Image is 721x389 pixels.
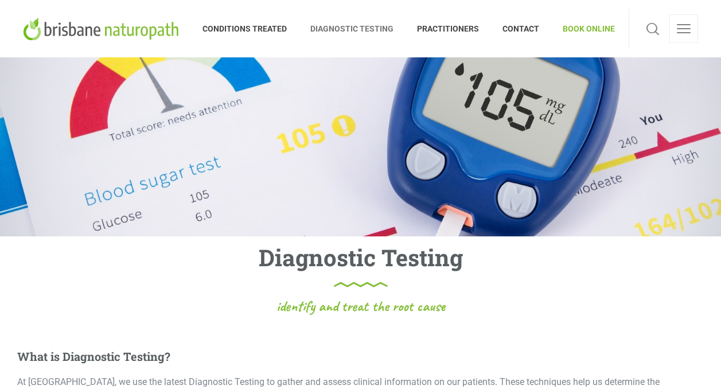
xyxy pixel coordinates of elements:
[202,9,299,49] a: CONDITIONS TREATED
[202,20,299,38] span: CONDITIONS TREATED
[551,9,615,49] a: BOOK ONLINE
[491,9,551,49] a: CONTACT
[643,14,662,43] a: Search
[491,20,551,38] span: CONTACT
[23,17,183,40] img: Brisbane Naturopath
[299,20,406,38] span: DIAGNOSTIC TESTING
[406,9,491,49] a: PRACTITIONERS
[259,242,463,287] h1: Diagnostic Testing
[23,9,183,49] a: Brisbane Naturopath
[17,349,704,363] h5: What is Diagnostic Testing?
[551,20,615,38] span: BOOK ONLINE
[299,9,406,49] a: DIAGNOSTIC TESTING
[276,299,445,314] span: identify and treat the root cause
[406,20,491,38] span: PRACTITIONERS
